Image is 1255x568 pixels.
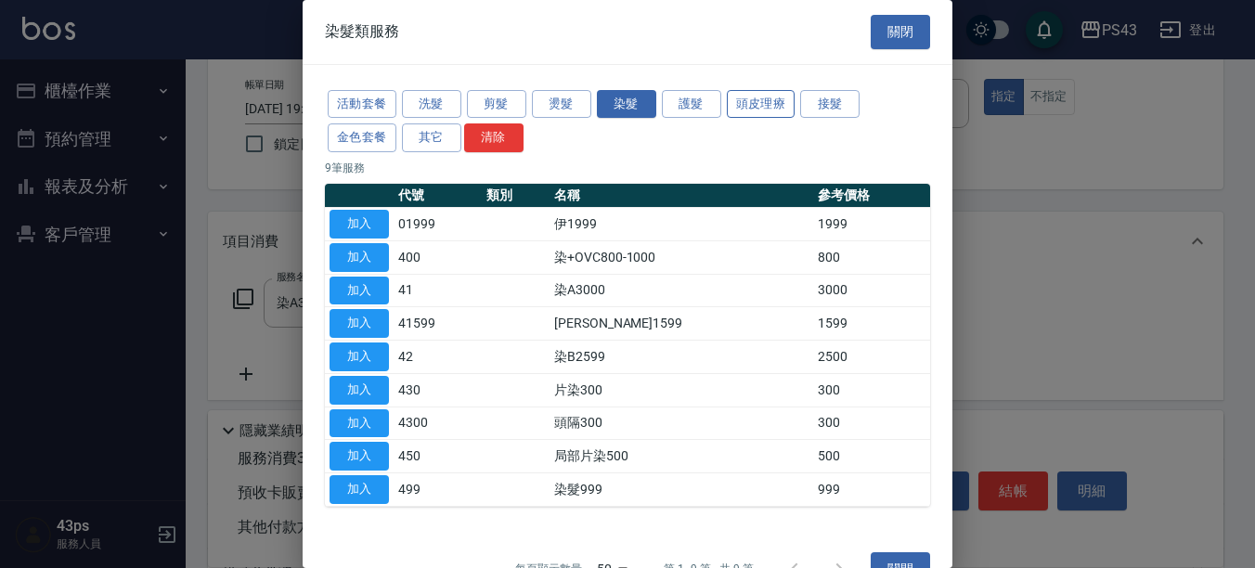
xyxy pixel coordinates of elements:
[402,90,461,119] button: 洗髮
[394,407,482,440] td: 4300
[394,184,482,208] th: 代號
[550,208,813,241] td: 伊1999
[394,274,482,307] td: 41
[813,440,930,473] td: 500
[550,341,813,374] td: 染B2599
[550,373,813,407] td: 片染300
[394,373,482,407] td: 430
[330,342,389,371] button: 加入
[330,475,389,504] button: 加入
[813,240,930,274] td: 800
[394,240,482,274] td: 400
[482,184,550,208] th: 類別
[813,341,930,374] td: 2500
[800,90,860,119] button: 接髮
[394,341,482,374] td: 42
[550,240,813,274] td: 染+OVC800-1000
[394,440,482,473] td: 450
[813,208,930,241] td: 1999
[871,15,930,49] button: 關閉
[550,184,813,208] th: 名稱
[813,407,930,440] td: 300
[467,90,526,119] button: 剪髮
[330,376,389,405] button: 加入
[550,440,813,473] td: 局部片染500
[532,90,591,119] button: 燙髮
[597,90,656,119] button: 染髮
[813,473,930,507] td: 999
[813,307,930,341] td: 1599
[325,22,399,41] span: 染髮類服務
[813,373,930,407] td: 300
[328,90,396,119] button: 活動套餐
[662,90,721,119] button: 護髮
[330,277,389,305] button: 加入
[727,90,796,119] button: 頭皮理療
[464,123,524,152] button: 清除
[402,123,461,152] button: 其它
[330,243,389,272] button: 加入
[328,123,396,152] button: 金色套餐
[330,409,389,438] button: 加入
[394,208,482,241] td: 01999
[330,210,389,239] button: 加入
[813,274,930,307] td: 3000
[550,407,813,440] td: 頭隔300
[394,473,482,507] td: 499
[330,442,389,471] button: 加入
[325,160,930,176] p: 9 筆服務
[550,307,813,341] td: [PERSON_NAME]1599
[550,274,813,307] td: 染A3000
[394,307,482,341] td: 41599
[813,184,930,208] th: 參考價格
[330,309,389,338] button: 加入
[550,473,813,507] td: 染髮999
